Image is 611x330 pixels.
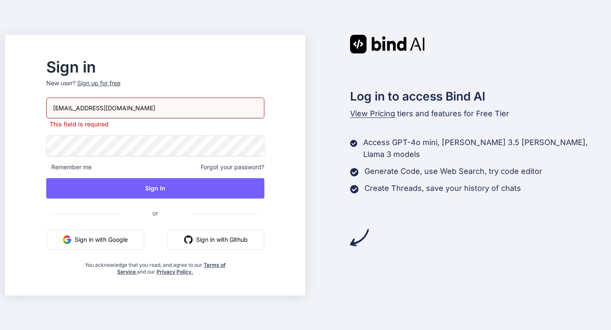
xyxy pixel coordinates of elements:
p: New user? [46,79,264,98]
a: Privacy Policy. [157,268,193,275]
p: This field is required [46,120,264,129]
span: Forgot your password? [201,163,264,171]
input: Login or Email [46,98,264,118]
button: Sign In [46,178,264,199]
p: Generate Code, use Web Search, try code editor [364,165,542,177]
div: You acknowledge that you read, and agree to our and our [82,257,228,275]
img: google [63,235,71,244]
span: Remember me [46,163,92,171]
span: or [118,203,192,224]
span: View Pricing [350,109,395,118]
button: Sign in with Google [46,229,144,250]
p: tiers and features for Free Tier [350,108,606,120]
button: Sign in with Github [168,229,264,250]
div: Sign up for free [77,79,121,87]
p: Create Threads, save your history of chats [364,182,521,194]
a: Terms of Service [117,262,226,275]
h2: Log in to access Bind AI [350,87,606,105]
p: Access GPT-4o mini, [PERSON_NAME] 3.5 [PERSON_NAME], Llama 3 models [363,137,606,160]
h2: Sign in [46,60,264,74]
img: arrow [350,228,369,247]
img: Bind AI logo [350,35,425,53]
img: github [184,235,193,244]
